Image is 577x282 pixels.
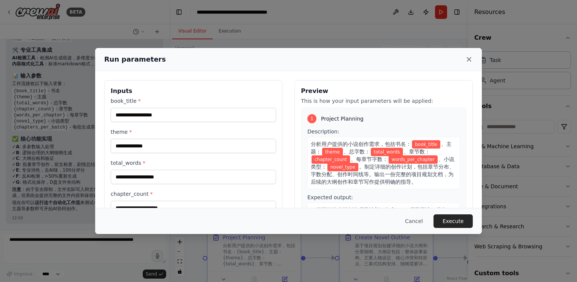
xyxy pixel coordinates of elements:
span: 分析用户提供的小说创作需求，包括书名： [311,141,411,147]
span: 、总字数： [344,149,370,155]
span: 、每章节字数： [351,156,388,162]
span: 。制定详细的创作计划，包括章节分布、字数分配、创作时间线等。输出一份完整的项目规划文档，为后续的大纲创作和章节写作提供明确的指导。 [311,164,454,185]
label: theme [111,128,276,136]
span: Variable: book_title [412,140,440,149]
span: 、章节数： [404,149,430,155]
span: 、主题： [311,141,452,155]
span: Variable: total_words [371,148,403,156]
div: 1 [307,114,316,123]
span: Variable: words_per_chapter [389,155,438,164]
span: Project Planning [321,115,364,122]
span: 一份详细的小说创作项目计划，包含：1）项目概述（书名、类型、主题、目标字数）；2）章节规划（总章节数、每章目标字数、章节主题分配）；3）创作规范（文体风格、叙事视角、语言要求）；4）质量标准（内... [311,207,452,243]
h3: Inputs [111,87,276,96]
span: Variable: chapter_count [312,155,350,164]
span: Description: [307,129,339,135]
label: book_title [111,97,276,105]
span: 、小说类型： [311,156,454,170]
span: Variable: theme [322,148,343,156]
button: Cancel [399,214,429,228]
button: Execute [434,214,473,228]
p: This is how your input parameters will be applied: [301,97,466,105]
h3: Preview [301,87,466,96]
h2: Run parameters [104,54,166,65]
span: Expected output: [307,194,353,200]
span: Variable: novel_type [327,163,358,171]
label: total_words [111,159,276,167]
label: chapter_count [111,190,276,198]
